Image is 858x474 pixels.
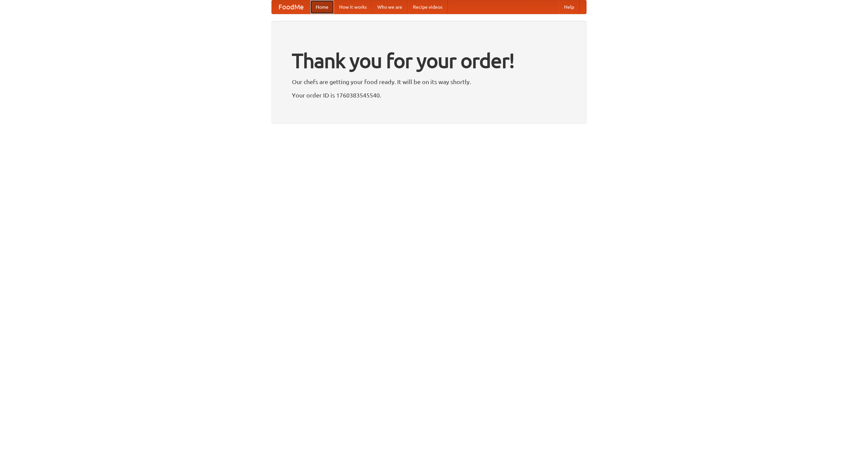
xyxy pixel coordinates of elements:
[334,0,372,14] a: How it works
[372,0,408,14] a: Who we are
[559,0,579,14] a: Help
[408,0,448,14] a: Recipe videos
[292,45,566,77] h1: Thank you for your order!
[292,90,566,100] p: Your order ID is 1760383545540.
[310,0,334,14] a: Home
[272,0,310,14] a: FoodMe
[292,77,566,87] p: Our chefs are getting your food ready. It will be on its way shortly.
